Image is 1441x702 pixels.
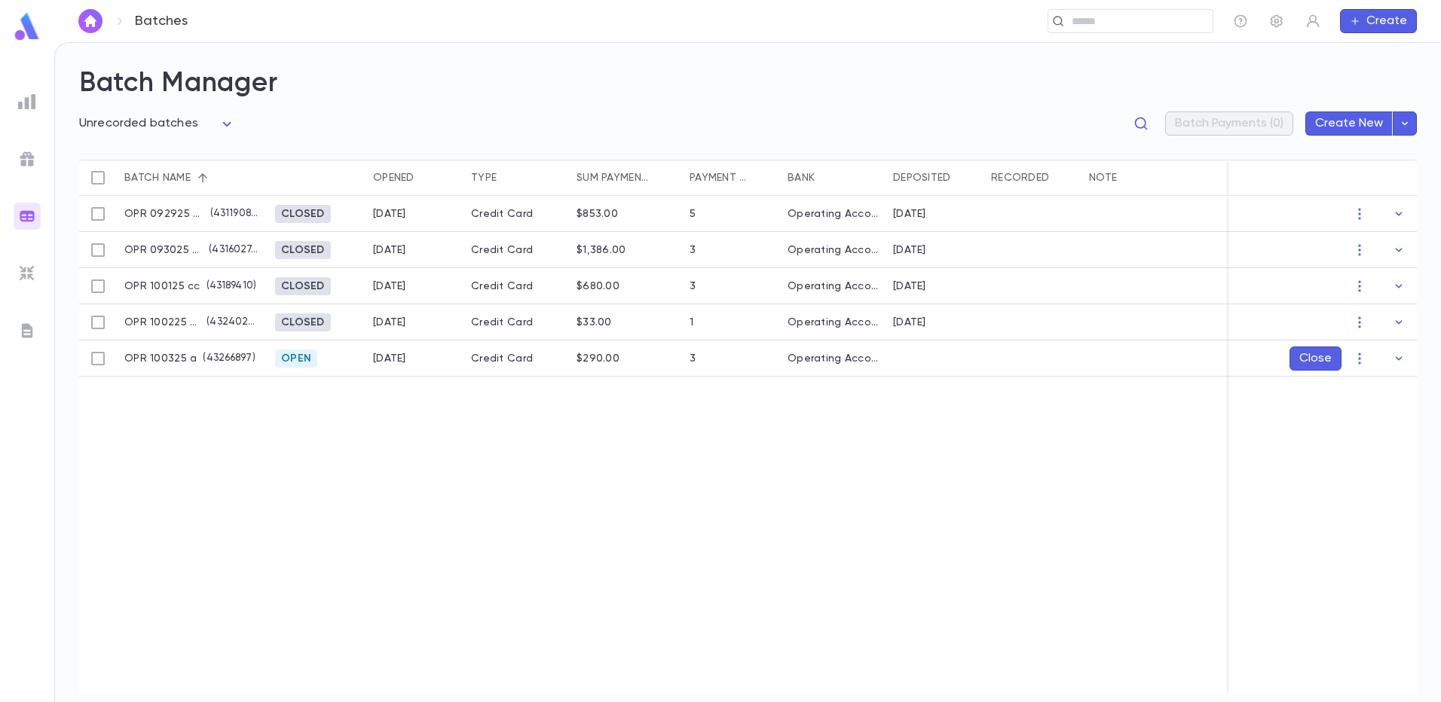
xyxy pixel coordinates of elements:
[191,166,215,190] button: Sort
[886,160,984,196] div: Deposited
[788,244,878,256] div: Operating Account - New
[748,166,773,190] button: Sort
[951,166,975,190] button: Sort
[650,166,675,190] button: Sort
[18,150,36,168] img: campaigns_grey.99e729a5f7ee94e3726e6486bddda8f1.svg
[18,322,36,340] img: letters_grey.7941b92b52307dd3b8a917253454ce1c.svg
[373,208,406,220] div: 9/29/2025
[577,353,620,365] div: $290.00
[471,160,497,196] div: Type
[1290,346,1342,371] button: Close
[373,244,406,256] div: 9/30/2025
[690,316,693,328] div: 1
[497,166,521,190] button: Sort
[124,316,200,328] p: OPR 100225 cc
[79,118,198,130] span: Unrecorded batches
[275,208,331,220] span: Closed
[18,264,36,282] img: imports_grey.530a8a0e642e233f2baf0ef88e8c9fcb.svg
[1305,111,1393,136] button: Create New
[1340,9,1417,33] button: Create
[373,280,406,292] div: 9/30/2025
[275,313,331,331] div: Closed 10/3/2025
[577,160,650,196] div: Sum payments
[464,232,569,268] div: Credit Card
[464,196,569,232] div: Credit Card
[464,268,569,304] div: Credit Card
[275,280,331,292] span: Closed
[690,280,696,292] div: 3
[1117,166,1141,190] button: Sort
[135,13,188,29] p: Batches
[577,280,620,292] div: $680.00
[464,160,569,196] div: Type
[984,160,1082,196] div: Recorded
[366,160,464,196] div: Opened
[577,208,618,220] div: $853.00
[1082,160,1232,196] div: Note
[682,160,780,196] div: Payment qty
[200,279,256,294] p: ( 43189410 )
[124,244,203,256] p: OPR 093025 cc
[893,280,926,292] div: 10/1/2025
[203,243,260,258] p: ( 43160274 )
[893,160,951,196] div: Deposited
[788,160,815,196] div: Bank
[690,160,748,196] div: Payment qty
[415,166,439,190] button: Sort
[788,353,878,365] div: Operating Account - New
[577,316,612,328] div: $33.00
[197,351,255,366] p: ( 43266897 )
[275,316,331,328] span: Closed
[464,304,569,340] div: Credit Card
[690,353,696,365] div: 3
[373,353,406,365] div: 10/3/2025
[893,316,926,328] div: 10/2/2025
[18,207,36,225] img: batches_gradient.0a22e14384a92aa4cd678275c0c39cc4.svg
[780,160,886,196] div: Bank
[569,160,682,196] div: Sum payments
[124,160,191,196] div: Batch name
[79,67,1417,100] h2: Batch Manager
[12,12,42,41] img: logo
[117,160,268,196] div: Batch name
[275,241,331,259] div: Closed 10/3/2025
[577,244,626,256] div: $1,386.00
[124,280,200,292] p: OPR 100125 cc
[275,205,331,223] div: Closed 9/30/2025
[275,277,331,295] div: Closed 10/3/2025
[893,208,926,220] div: 9/29/2025
[815,166,839,190] button: Sort
[788,208,878,220] div: Operating Account - New
[124,208,204,220] p: OPR 092925 cc
[464,340,569,377] div: Credit Card
[81,15,99,27] img: home_white.a664292cf8c1dea59945f0da9f25487c.svg
[79,112,236,136] div: Unrecorded batches
[991,160,1049,196] div: Recorded
[893,244,926,256] div: 9/30/2025
[788,316,878,328] div: Operating Account - New
[124,353,197,365] p: OPR 100325 a
[1049,166,1073,190] button: Sort
[373,160,415,196] div: Opened
[690,244,696,256] div: 3
[1089,160,1117,196] div: Note
[788,280,878,292] div: Operating Account - New
[275,353,317,365] span: Open
[200,315,260,330] p: ( 43240275 )
[275,244,331,256] span: Closed
[373,316,406,328] div: 10/1/2025
[690,208,696,220] div: 5
[18,93,36,111] img: reports_grey.c525e4749d1bce6a11f5fe2a8de1b229.svg
[204,206,260,221] p: ( 43119080 )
